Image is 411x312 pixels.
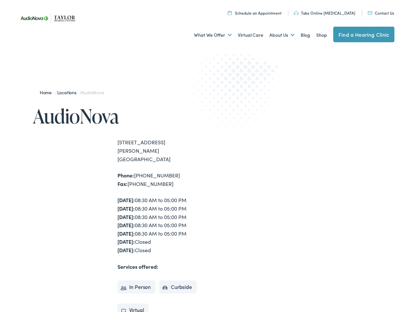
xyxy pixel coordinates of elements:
[294,11,298,15] img: utility icon
[81,89,103,96] span: AudioNova
[228,10,281,16] a: Schedule an Appointment
[368,11,372,15] img: utility icon
[117,196,206,254] div: 08:30 AM to 05:00 PM 08:30 AM to 05:00 PM 08:30 AM to 05:00 PM 08:30 AM to 05:00 PM 08:30 AM to 0...
[301,23,310,47] a: Blog
[33,105,206,127] h1: AudioNova
[40,89,55,96] a: Home
[57,89,80,96] a: Locations
[294,10,355,16] a: Take Online [MEDICAL_DATA]
[117,238,135,245] strong: [DATE]:
[228,11,232,15] img: utility icon
[269,23,295,47] a: About Us
[368,10,394,16] a: Contact Us
[159,280,197,293] li: Curbside
[194,23,232,47] a: What We Offer
[117,196,135,203] strong: [DATE]:
[316,23,327,47] a: Shop
[40,89,104,96] span: / /
[117,230,135,237] strong: [DATE]:
[117,180,128,187] strong: Fax:
[117,213,135,220] strong: [DATE]:
[117,205,135,212] strong: [DATE]:
[117,280,156,293] li: In Person
[117,263,158,270] strong: Services offered:
[117,221,135,228] strong: [DATE]:
[117,171,206,188] div: [PHONE_NUMBER] [PHONE_NUMBER]
[117,246,135,253] strong: [DATE]:
[333,27,394,42] a: Find a Hearing Clinic
[117,172,134,179] strong: Phone:
[238,23,263,47] a: Virtual Care
[117,138,206,163] div: [STREET_ADDRESS][PERSON_NAME] [GEOGRAPHIC_DATA]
